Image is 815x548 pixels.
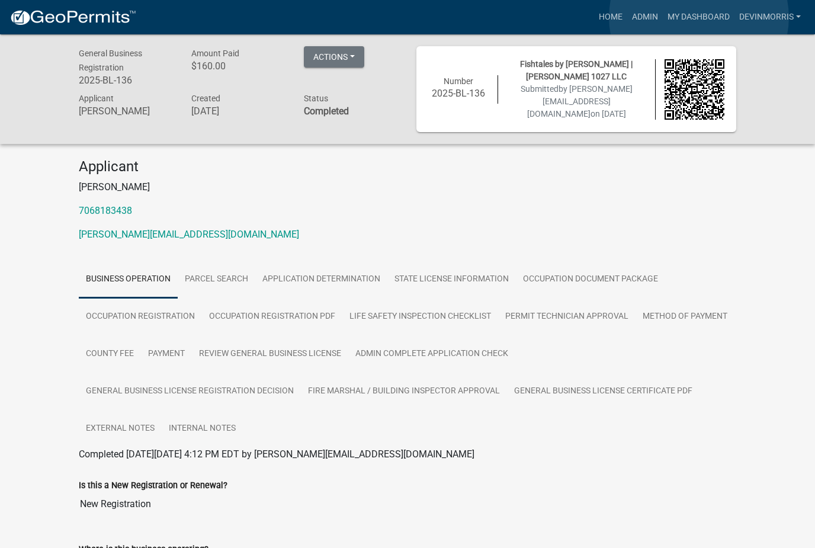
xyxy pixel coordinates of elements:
a: General Business License Registration Decision [79,373,301,411]
a: My Dashboard [663,6,734,28]
strong: Completed [304,105,349,117]
a: General Business License Certificate PDF [507,373,700,411]
a: Occupation Registration [79,298,202,336]
h6: 2025-BL-136 [79,75,174,86]
h6: [PERSON_NAME] [79,105,174,117]
span: Submitted on [DATE] [521,84,633,118]
a: Permit Technician Approval [498,298,636,336]
a: Devinmorris [734,6,806,28]
span: Fishtales by [PERSON_NAME] | [PERSON_NAME] 1027 LLC [520,59,633,81]
a: Occupation Document Package [516,261,665,299]
a: Parcel search [178,261,255,299]
h4: Applicant [79,158,736,175]
span: General Business Registration [79,49,142,72]
a: [PERSON_NAME][EMAIL_ADDRESS][DOMAIN_NAME] [79,229,299,240]
a: Occupation Registration PDF [202,298,342,336]
a: Fire Marshal / Building Inspector Approval [301,373,507,411]
a: Review General Business License [192,335,348,373]
span: Completed [DATE][DATE] 4:12 PM EDT by [PERSON_NAME][EMAIL_ADDRESS][DOMAIN_NAME] [79,448,474,460]
label: Is this a New Registration or Renewal? [79,482,227,490]
a: Life Safety Inspection Checklist [342,298,498,336]
a: Home [594,6,627,28]
h6: [DATE] [191,105,286,117]
img: QR code [665,59,725,120]
p: [PERSON_NAME] [79,180,736,194]
span: by [PERSON_NAME][EMAIL_ADDRESS][DOMAIN_NAME] [527,84,633,118]
a: Business Operation [79,261,178,299]
h6: $160.00 [191,60,286,72]
a: Admin Complete Application Check [348,335,515,373]
span: Created [191,94,220,103]
a: Method of Payment [636,298,734,336]
a: Payment [141,335,192,373]
a: County Fee [79,335,141,373]
button: Actions [304,46,364,68]
span: Amount Paid [191,49,239,58]
a: State License Information [387,261,516,299]
span: Status [304,94,328,103]
h6: 2025-BL-136 [428,88,489,99]
a: External Notes [79,410,162,448]
span: Applicant [79,94,114,103]
a: Application Determination [255,261,387,299]
a: 7068183438 [79,205,132,216]
a: Admin [627,6,663,28]
span: Number [444,76,473,86]
a: Internal Notes [162,410,243,448]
